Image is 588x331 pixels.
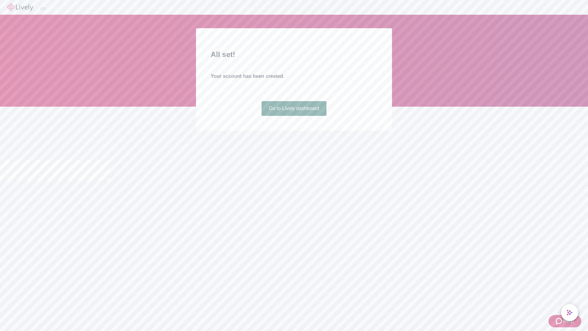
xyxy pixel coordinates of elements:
[211,49,377,60] h2: All set!
[262,101,327,116] a: Go to Lively dashboard
[561,304,578,321] button: chat
[40,8,45,10] button: Log out
[548,315,581,327] button: Zendesk support iconHelp
[563,318,574,325] span: Help
[556,318,563,325] svg: Zendesk support icon
[567,310,573,316] svg: Lively AI Assistant
[211,73,377,80] h4: Your account has been created.
[7,4,33,11] img: Lively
